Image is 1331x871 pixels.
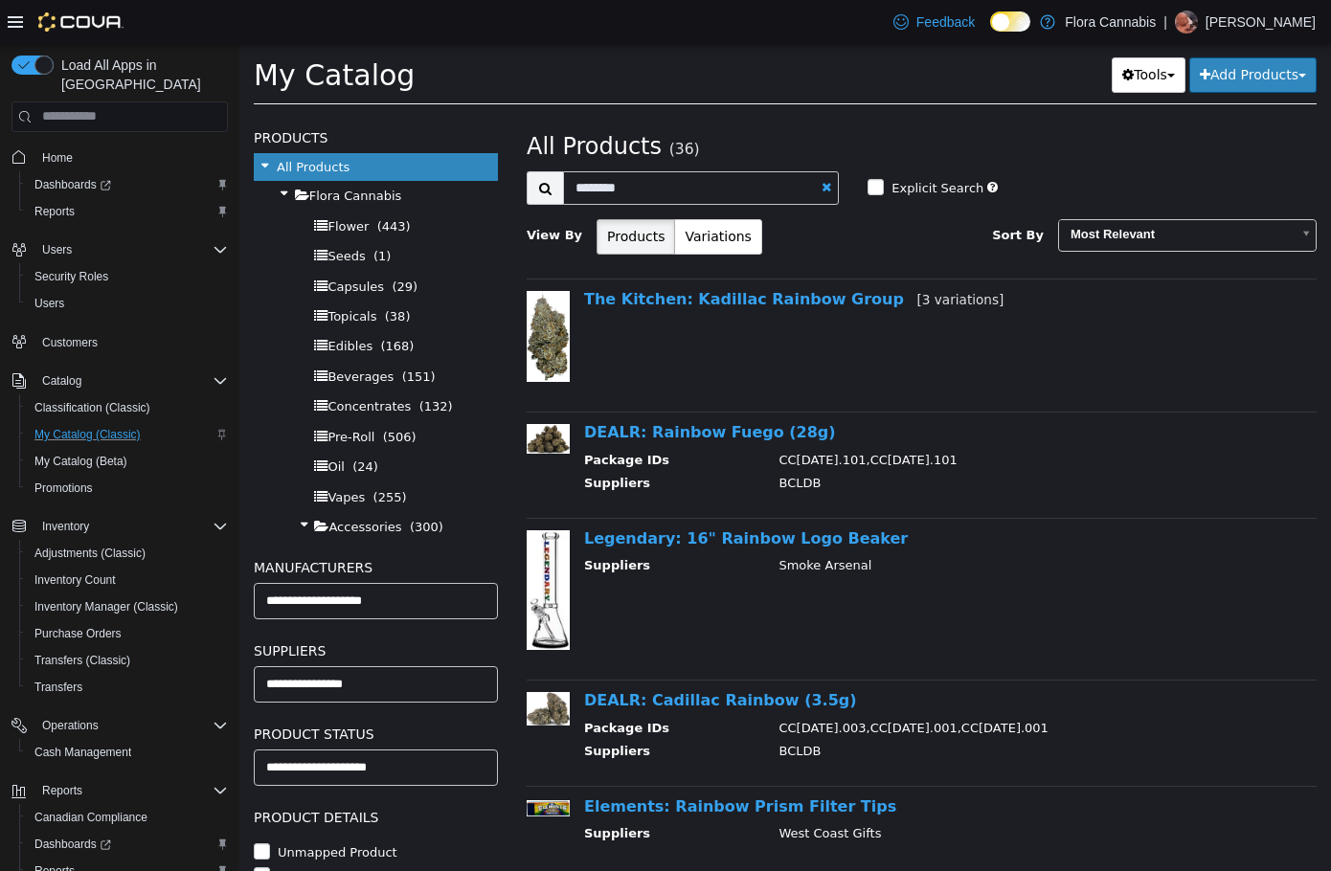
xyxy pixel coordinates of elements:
[34,810,147,825] span: Canadian Compliance
[88,265,137,279] span: Topicals
[27,292,228,315] span: Users
[27,595,186,618] a: Inventory Manager (Classic)
[19,290,236,317] button: Users
[345,512,525,536] th: Suppliers
[4,368,236,394] button: Catalog
[34,837,111,852] span: Dashboards
[27,676,90,699] a: Transfers
[27,396,228,419] span: Classification (Classic)
[34,779,90,802] button: Reports
[27,741,228,764] span: Cash Management
[525,780,1066,804] td: West Coast Gifts
[138,175,171,190] span: (443)
[34,369,89,392] button: Catalog
[170,476,204,490] span: (300)
[88,446,125,460] span: Vapes
[1163,11,1167,33] p: |
[287,184,343,198] span: View By
[19,540,236,567] button: Adjustments (Classic)
[287,380,330,410] img: 150
[152,235,178,250] span: (29)
[42,519,89,534] span: Inventory
[19,263,236,290] button: Security Roles
[34,177,111,192] span: Dashboards
[525,407,1066,431] td: CC[DATE].101,CC[DATE].101
[34,515,228,538] span: Inventory
[27,806,228,829] span: Canadian Compliance
[27,542,153,565] a: Adjustments (Classic)
[34,238,79,261] button: Users
[42,242,72,257] span: Users
[990,32,991,33] span: Dark Mode
[34,626,122,641] span: Purchase Orders
[34,546,146,561] span: Adjustments (Classic)
[19,171,236,198] a: Dashboards
[88,325,154,340] span: Beverages
[14,82,259,105] h5: Products
[1065,11,1156,33] p: Flora Cannabis
[19,421,236,448] button: My Catalog (Classic)
[345,780,525,804] th: Suppliers
[27,741,139,764] a: Cash Management
[34,296,64,311] span: Users
[4,513,236,540] button: Inventory
[4,144,236,171] button: Home
[42,373,81,389] span: Catalog
[287,648,330,681] img: 150
[27,450,228,473] span: My Catalog (Beta)
[54,56,228,94] span: Load All Apps in [GEOGRAPHIC_DATA]
[134,205,151,219] span: (1)
[916,12,975,32] span: Feedback
[27,477,228,500] span: Promotions
[34,653,130,668] span: Transfers (Classic)
[27,622,129,645] a: Purchase Orders
[27,265,228,288] span: Security Roles
[990,11,1030,32] input: Dark Mode
[14,762,259,785] h5: Product Details
[287,486,330,606] img: 150
[88,205,125,219] span: Seeds
[287,89,422,116] span: All Products
[38,12,124,32] img: Cova
[435,175,522,211] button: Variations
[872,13,946,49] button: Tools
[42,335,98,350] span: Customers
[27,833,228,856] span: Dashboards
[27,649,228,672] span: Transfers (Classic)
[14,595,259,618] h5: Suppliers
[34,269,108,284] span: Security Roles
[27,595,228,618] span: Inventory Manager (Classic)
[34,400,150,415] span: Classification (Classic)
[27,806,155,829] a: Canadian Compliance
[27,292,72,315] a: Users
[34,714,228,737] span: Operations
[34,480,93,496] span: Promotions
[34,745,131,760] span: Cash Management
[27,649,138,672] a: Transfers (Classic)
[34,330,228,354] span: Customers
[34,204,75,219] span: Reports
[19,593,236,620] button: Inventory Manager (Classic)
[345,698,525,722] th: Suppliers
[42,718,99,733] span: Operations
[19,394,236,421] button: Classification (Classic)
[34,515,97,538] button: Inventory
[34,823,173,842] label: Available by Dropship
[34,331,105,354] a: Customers
[34,454,127,469] span: My Catalog (Beta)
[88,415,104,430] span: Oil
[819,175,1077,208] a: Most Relevant
[34,427,141,442] span: My Catalog (Classic)
[163,325,196,340] span: (151)
[34,714,106,737] button: Operations
[27,423,228,446] span: My Catalog (Classic)
[27,423,148,446] a: My Catalog (Classic)
[19,567,236,593] button: Inventory Count
[345,647,618,665] a: DEALR: Cadillac Rainbow (3.5g)
[146,265,171,279] span: (38)
[34,146,80,169] a: Home
[647,135,744,154] label: Explicit Search
[27,676,228,699] span: Transfers
[525,675,1066,699] td: CC[DATE].003,CC[DATE].001,CC[DATE].001
[27,200,228,223] span: Reports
